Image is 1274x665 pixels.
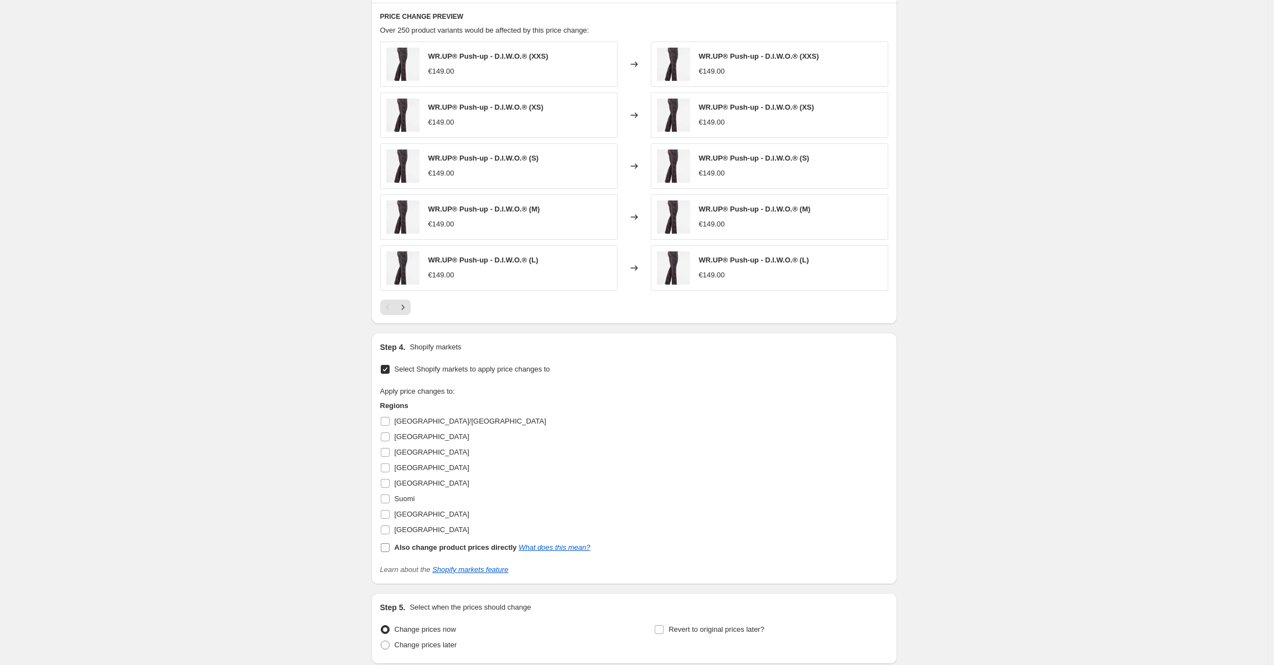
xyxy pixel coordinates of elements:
img: 621_80x.jpg [386,200,420,234]
img: 621_80x.jpg [657,200,690,234]
i: Learn about the [380,565,509,574]
span: [GEOGRAPHIC_DATA] [395,463,469,472]
img: 621_80x.jpg [386,251,420,285]
img: 621_80x.jpg [386,150,420,183]
p: Shopify markets [410,342,461,353]
span: Change prices later [395,641,457,649]
img: 621_80x.jpg [386,99,420,132]
span: [GEOGRAPHIC_DATA] [395,432,469,441]
div: €149.00 [428,117,454,128]
span: WR.UP® Push-up - D.I.W.O.® (S) [428,154,539,162]
div: €149.00 [428,168,454,179]
nav: Pagination [380,300,411,315]
div: €149.00 [699,270,725,281]
img: 621_80x.jpg [657,251,690,285]
span: WR.UP® Push-up - D.I.W.O.® (XS) [428,103,543,111]
img: 621_80x.jpg [657,150,690,183]
span: WR.UP® Push-up - D.I.W.O.® (XS) [699,103,814,111]
span: WR.UP® Push-up - D.I.W.O.® (XXS) [699,52,819,60]
span: WR.UP® Push-up - D.I.W.O.® (M) [428,205,540,213]
span: [GEOGRAPHIC_DATA] [395,479,469,487]
span: [GEOGRAPHIC_DATA] [395,510,469,518]
p: Select when the prices should change [410,602,531,613]
img: 621_80x.jpg [657,99,690,132]
span: Revert to original prices later? [669,625,764,633]
span: Apply price changes to: [380,387,455,395]
span: Over 250 product variants would be affected by this price change: [380,26,589,34]
span: WR.UP® Push-up - D.I.W.O.® (L) [428,256,538,264]
span: WR.UP® Push-up - D.I.W.O.® (XXS) [428,52,548,60]
div: €149.00 [428,219,454,230]
div: €149.00 [699,219,725,230]
h2: Step 4. [380,342,406,353]
img: 621_80x.jpg [386,48,420,81]
h6: PRICE CHANGE PREVIEW [380,12,888,21]
a: What does this mean? [519,543,590,551]
b: Also change product prices directly [395,543,517,551]
span: [GEOGRAPHIC_DATA] [395,525,469,534]
span: [GEOGRAPHIC_DATA]/[GEOGRAPHIC_DATA] [395,417,546,425]
img: 621_80x.jpg [657,48,690,81]
div: €149.00 [699,117,725,128]
span: WR.UP® Push-up - D.I.W.O.® (L) [699,256,809,264]
h3: Regions [380,400,591,411]
div: €149.00 [428,66,454,77]
div: €149.00 [428,270,454,281]
span: Select Shopify markets to apply price changes to [395,365,550,373]
span: Change prices now [395,625,456,633]
div: €149.00 [699,66,725,77]
h2: Step 5. [380,602,406,613]
span: Suomi [395,494,415,503]
span: [GEOGRAPHIC_DATA] [395,448,469,456]
span: WR.UP® Push-up - D.I.W.O.® (S) [699,154,810,162]
a: Shopify markets feature [432,565,508,574]
div: €149.00 [699,168,725,179]
span: WR.UP® Push-up - D.I.W.O.® (M) [699,205,811,213]
button: Next [395,300,411,315]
